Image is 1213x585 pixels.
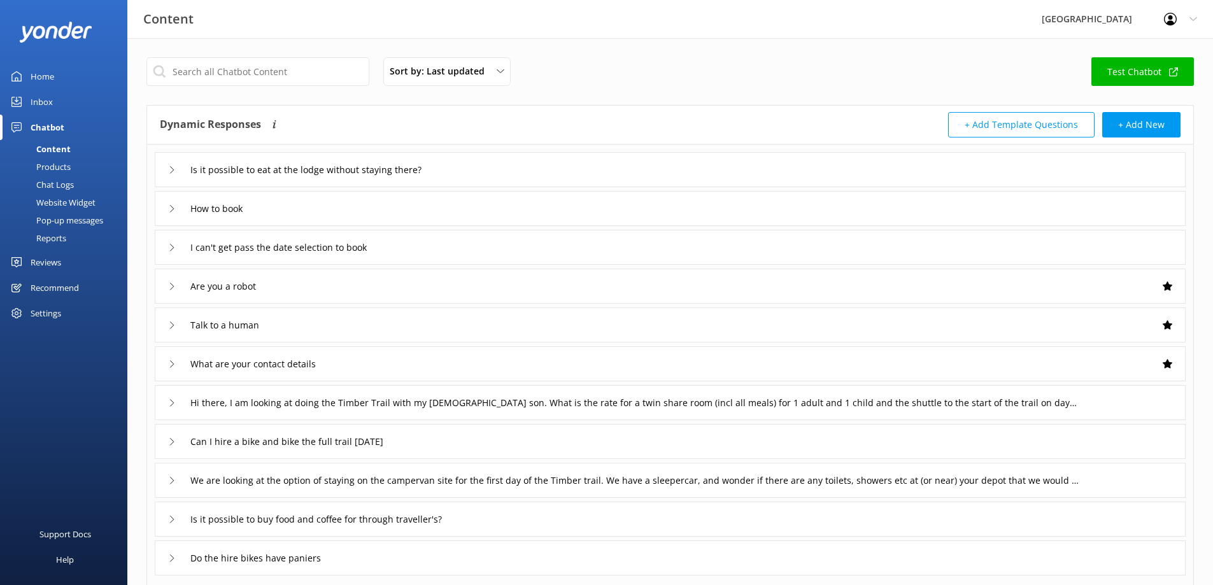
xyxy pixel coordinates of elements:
[8,158,71,176] div: Products
[8,176,74,194] div: Chat Logs
[8,211,127,229] a: Pop-up messages
[19,22,92,43] img: yonder-white-logo.png
[8,211,103,229] div: Pop-up messages
[1102,112,1181,137] button: + Add New
[8,176,127,194] a: Chat Logs
[39,521,91,547] div: Support Docs
[160,112,261,137] h4: Dynamic Responses
[8,140,71,158] div: Content
[143,9,194,29] h3: Content
[8,229,127,247] a: Reports
[8,194,127,211] a: Website Widget
[31,300,61,326] div: Settings
[8,158,127,176] a: Products
[56,547,74,572] div: Help
[1091,57,1194,86] a: Test Chatbot
[8,140,127,158] a: Content
[31,89,53,115] div: Inbox
[31,64,54,89] div: Home
[31,115,64,140] div: Chatbot
[8,229,66,247] div: Reports
[146,57,369,86] input: Search all Chatbot Content
[31,250,61,275] div: Reviews
[948,112,1095,137] button: + Add Template Questions
[8,194,96,211] div: Website Widget
[390,64,492,78] span: Sort by: Last updated
[31,275,79,300] div: Recommend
